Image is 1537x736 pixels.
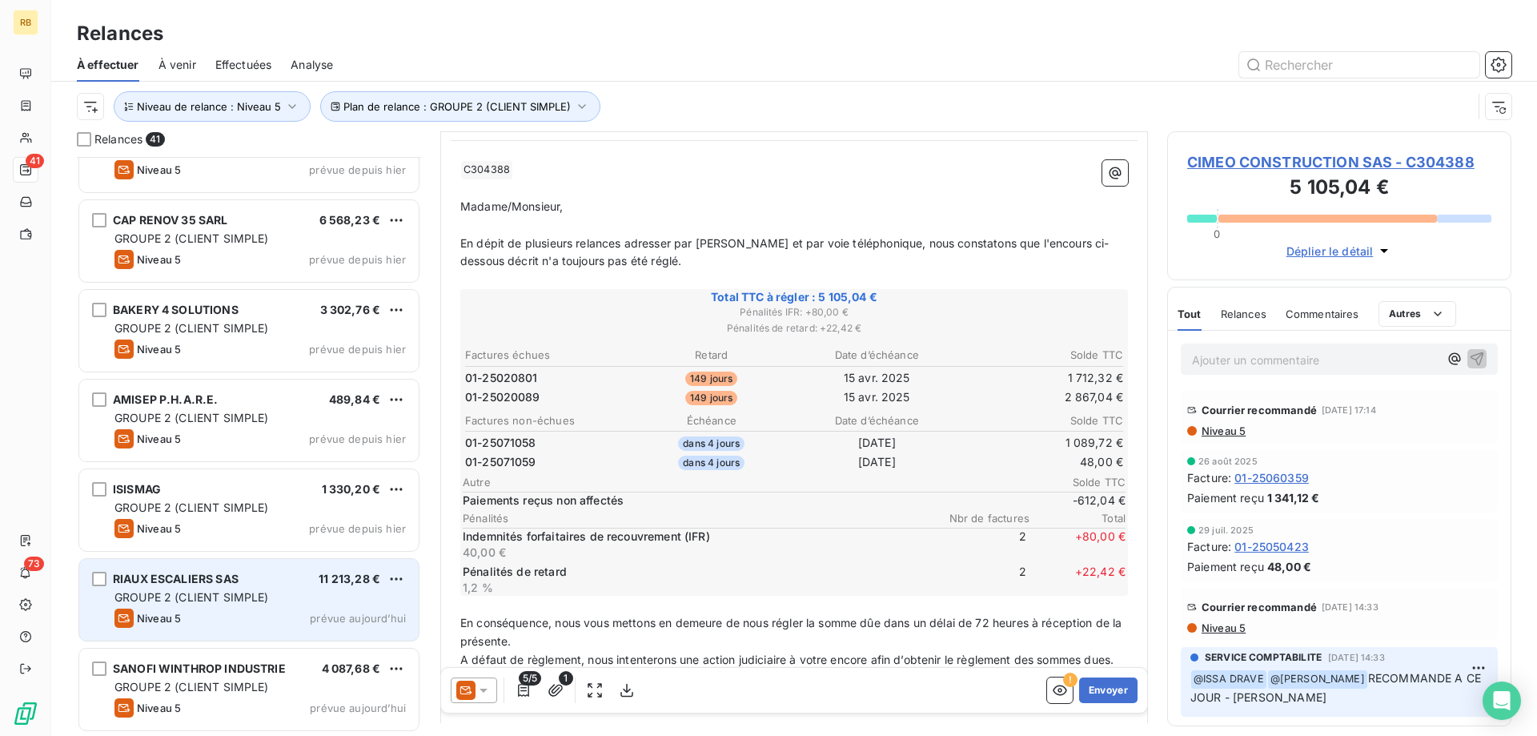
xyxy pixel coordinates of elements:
[1202,601,1317,613] span: Courrier recommandé
[309,253,406,266] span: prévue depuis hier
[77,57,139,73] span: À effectuer
[961,412,1125,429] th: Solde TTC
[519,671,541,686] span: 5/5
[795,347,959,364] th: Date d’échéance
[463,512,933,525] span: Pénalités
[113,213,228,227] span: CAP RENOV 35 SARL
[465,370,538,386] span: 01-25020801
[464,434,628,452] td: 01-25071058
[961,369,1125,387] td: 1 712,32 €
[137,163,181,176] span: Niveau 5
[1268,670,1367,689] span: @ [PERSON_NAME]
[1221,308,1266,320] span: Relances
[13,701,38,726] img: Logo LeanPay
[463,321,1126,336] span: Pénalités de retard : + 22,42 €
[24,557,44,571] span: 73
[1322,405,1376,415] span: [DATE] 17:14
[1214,227,1220,240] span: 0
[320,303,381,316] span: 3 302,76 €
[1029,512,1126,525] span: Total
[930,529,1026,561] span: 2
[114,411,269,424] span: GROUPE 2 (CLIENT SIMPLE)
[114,231,269,245] span: GROUPE 2 (CLIENT SIMPLE)
[795,412,959,429] th: Date d’échéance
[291,57,333,73] span: Analyse
[464,412,628,429] th: Factures non-échues
[310,612,406,625] span: prévue aujourd’hui
[463,580,927,596] p: 1,2 %
[309,343,406,356] span: prévue depuis hier
[322,482,381,496] span: 1 330,20 €
[1029,493,1126,509] span: -612,04 €
[13,10,38,35] div: RB
[1286,308,1359,320] span: Commentaires
[464,453,628,471] td: 01-25071059
[678,436,744,451] span: dans 4 jours
[464,347,628,364] th: Factures échues
[460,236,1110,268] span: En dépit de plusieurs relances adresser par [PERSON_NAME] et par voie téléphonique, nous constato...
[94,131,142,147] span: Relances
[114,501,269,514] span: GROUPE 2 (CLIENT SIMPLE)
[114,680,269,694] span: GROUPE 2 (CLIENT SIMPLE)
[329,392,380,406] span: 489,84 €
[559,671,573,686] span: 1
[795,434,959,452] td: [DATE]
[319,572,380,585] span: 11 213,28 €
[1286,243,1374,259] span: Déplier le détail
[1239,52,1479,78] input: Rechercher
[320,91,600,122] button: Plan de relance : GROUPE 2 (CLIENT SIMPLE)
[137,612,181,625] span: Niveau 5
[685,391,737,405] span: 149 jours
[215,57,272,73] span: Effectuées
[1322,602,1378,612] span: [DATE] 14:33
[795,369,959,387] td: 15 avr. 2025
[465,389,540,405] span: 01-25020089
[1187,469,1231,486] span: Facture :
[460,199,563,213] span: Madame/Monsieur,
[1200,424,1246,437] span: Niveau 5
[113,482,161,496] span: ISISMAG
[463,564,927,580] p: Pénalités de retard
[1029,476,1126,489] span: Solde TTC
[1234,538,1309,555] span: 01-25050423
[1198,456,1258,466] span: 26 août 2025
[26,154,44,168] span: 41
[137,522,181,535] span: Niveau 5
[310,702,406,714] span: prévue aujourd’hui
[1079,678,1138,703] button: Envoyer
[137,702,181,714] span: Niveau 5
[137,100,281,113] span: Niveau de relance : Niveau 5
[630,347,794,364] th: Retard
[1178,308,1202,320] span: Tout
[461,161,512,179] span: C304388
[322,662,381,675] span: 4 087,68 €
[113,392,219,406] span: AMISEP P.H.A.R.E.
[309,432,406,445] span: prévue depuis hier
[137,343,181,356] span: Niveau 5
[961,453,1125,471] td: 48,00 €
[1267,558,1311,575] span: 48,00 €
[1191,670,1266,689] span: @ ISSA DRAVE
[1378,301,1456,327] button: Autres
[343,100,571,113] span: Plan de relance : GROUPE 2 (CLIENT SIMPLE)
[1029,564,1126,596] span: + 22,42 €
[113,572,239,585] span: RIAUX ESCALIERS SAS
[77,19,163,48] h3: Relances
[159,57,196,73] span: À venir
[463,305,1126,320] span: Pénalités IFR : + 80,00 €
[961,388,1125,406] td: 2 867,04 €
[113,662,286,675] span: SANOFI WINTHROP INDUSTRIE
[1200,621,1246,634] span: Niveau 5
[961,434,1125,452] td: 1 089,72 €
[114,590,269,604] span: GROUPE 2 (CLIENT SIMPLE)
[1187,558,1264,575] span: Paiement reçu
[1234,469,1309,486] span: 01-25060359
[1029,529,1126,561] span: + 80,00 €
[1198,525,1254,535] span: 29 juil. 2025
[1187,489,1264,506] span: Paiement reçu
[463,529,927,545] p: Indemnités forfaitaires de recouvrement (IFR)
[961,347,1125,364] th: Solde TTC
[1202,404,1317,416] span: Courrier recommandé
[77,157,421,736] div: grid
[114,321,269,335] span: GROUPE 2 (CLIENT SIMPLE)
